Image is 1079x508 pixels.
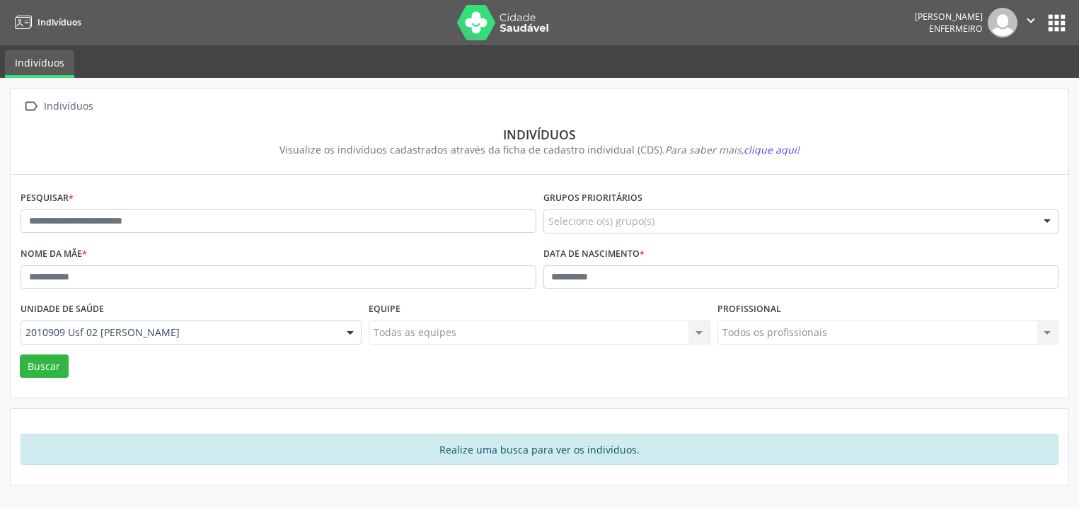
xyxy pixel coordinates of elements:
[21,187,74,209] label: Pesquisar
[548,214,654,229] span: Selecione o(s) grupo(s)
[21,434,1058,465] div: Realize uma busca para ver os indivíduos.
[21,96,96,117] a:  Indivíduos
[30,127,1049,142] div: Indivíduos
[717,299,781,321] label: Profissional
[21,96,41,117] i: 
[37,16,81,28] span: Indivíduos
[1023,13,1039,28] i: 
[1044,11,1069,35] button: apps
[744,143,800,156] span: clique aqui!
[21,243,87,265] label: Nome da mãe
[5,50,74,78] a: Indivíduos
[30,142,1049,157] div: Visualize os indivíduos cadastrados através da ficha de cadastro individual (CDS).
[41,96,96,117] div: Indivíduos
[1017,8,1044,37] button: 
[543,243,645,265] label: Data de nascimento
[915,11,983,23] div: [PERSON_NAME]
[21,299,104,321] label: Unidade de saúde
[988,8,1017,37] img: img
[665,143,800,156] i: Para saber mais,
[929,23,983,35] span: Enfermeiro
[25,325,333,340] span: 2010909 Usf 02 [PERSON_NAME]
[10,11,81,34] a: Indivíduos
[20,354,69,379] button: Buscar
[543,187,642,209] label: Grupos prioritários
[369,299,400,321] label: Equipe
